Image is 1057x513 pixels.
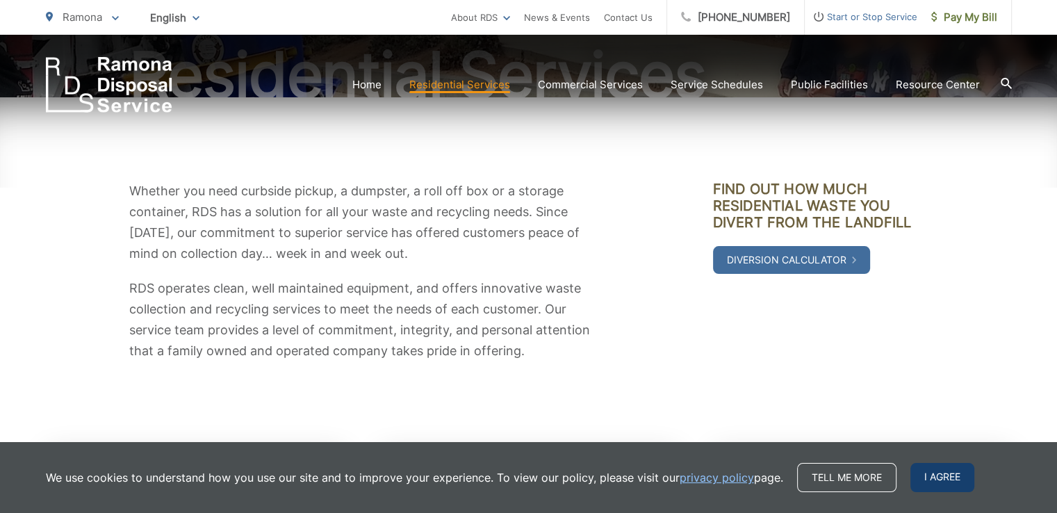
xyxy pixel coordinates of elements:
[713,181,928,231] h3: Find out how much residential waste you divert from the landfill
[46,57,172,113] a: EDCD logo. Return to the homepage.
[129,181,595,264] p: Whether you need curbside pickup, a dumpster, a roll off box or a storage container, RDS has a so...
[910,463,974,492] span: I agree
[451,9,510,26] a: About RDS
[671,76,763,93] a: Service Schedules
[896,76,980,93] a: Resource Center
[604,9,653,26] a: Contact Us
[538,76,643,93] a: Commercial Services
[409,76,510,93] a: Residential Services
[63,10,102,24] span: Ramona
[46,469,783,486] p: We use cookies to understand how you use our site and to improve your experience. To view our pol...
[931,9,997,26] span: Pay My Bill
[680,469,754,486] a: privacy policy
[524,9,590,26] a: News & Events
[797,463,896,492] a: Tell me more
[791,76,868,93] a: Public Facilities
[140,6,210,30] span: English
[713,246,870,274] a: Diversion Calculator
[129,278,595,361] p: RDS operates clean, well maintained equipment, and offers innovative waste collection and recycli...
[352,76,382,93] a: Home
